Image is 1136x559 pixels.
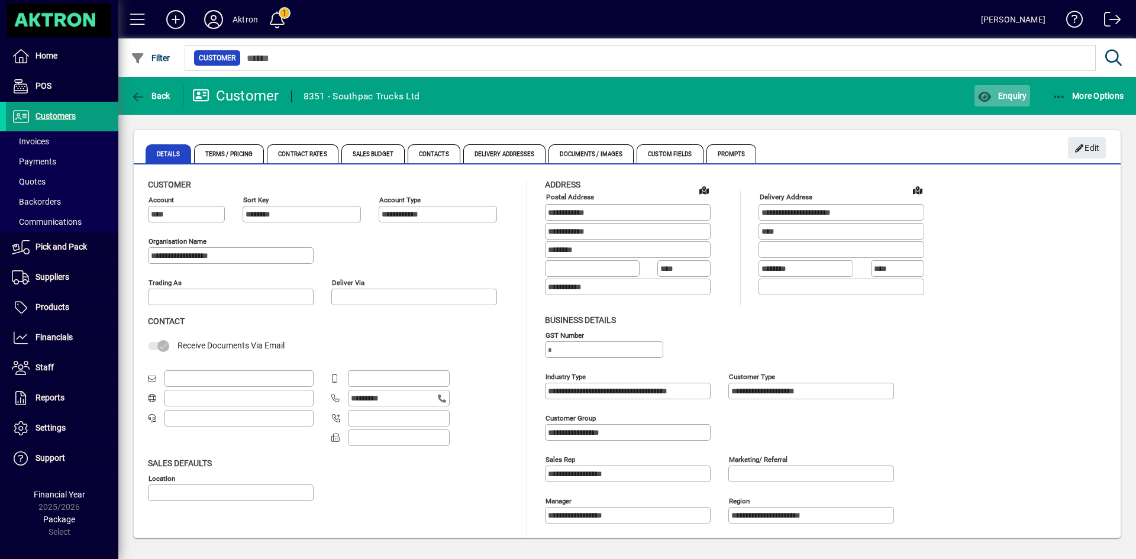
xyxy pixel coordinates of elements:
span: Receive Documents Via Email [177,341,285,350]
mat-label: GST Number [546,331,584,339]
a: Communications [6,212,118,232]
span: Edit [1074,138,1100,158]
button: Enquiry [974,85,1029,106]
button: Filter [128,47,173,69]
a: View on map [908,180,927,199]
mat-label: Marketing/ Referral [729,455,788,463]
a: Financials [6,323,118,353]
mat-label: Customer type [729,372,775,380]
span: Payments [12,157,56,166]
a: Home [6,41,118,71]
a: Knowledge Base [1057,2,1083,41]
span: Contacts [408,144,460,163]
span: Terms / Pricing [194,144,264,163]
div: Customer [192,86,279,105]
span: Contact [148,316,185,326]
span: Settings [35,423,66,432]
span: Sales defaults [148,458,212,468]
span: POS [35,81,51,91]
a: Settings [6,413,118,443]
span: Home [35,51,57,60]
span: Backorders [12,197,61,206]
div: [PERSON_NAME] [981,10,1045,29]
span: Products [35,302,69,312]
span: Business details [545,315,616,325]
span: Back [131,91,170,101]
mat-label: Industry type [546,372,586,380]
a: Payments [6,151,118,172]
app-page-header-button: Back [118,85,183,106]
mat-label: Sales rep [546,455,575,463]
button: Edit [1068,137,1106,159]
a: POS [6,72,118,101]
mat-label: Deliver via [332,279,364,287]
mat-label: Account [149,196,174,204]
span: Reports [35,393,64,402]
span: Financials [35,332,73,342]
span: Financial Year [34,490,85,499]
span: Customer [199,52,235,64]
button: Add [157,9,195,30]
span: Filter [131,53,170,63]
a: Logout [1095,2,1121,41]
div: Aktron [233,10,258,29]
a: Products [6,293,118,322]
span: Prompts [706,144,757,163]
span: Suppliers [35,272,69,282]
span: Address [545,180,580,189]
span: Sales Budget [341,144,405,163]
mat-label: Region [729,496,750,505]
a: Invoices [6,131,118,151]
span: Quotes [12,177,46,186]
span: Staff [35,363,54,372]
span: Enquiry [977,91,1027,101]
span: Pick and Pack [35,242,87,251]
a: Quotes [6,172,118,192]
button: More Options [1049,85,1127,106]
a: Backorders [6,192,118,212]
mat-label: Location [149,474,175,482]
span: Communications [12,217,82,227]
mat-label: Sort key [243,196,269,204]
span: Custom Fields [637,144,703,163]
span: Support [35,453,65,463]
span: Delivery Addresses [463,144,546,163]
a: View on map [695,180,714,199]
span: More Options [1052,91,1124,101]
a: Staff [6,353,118,383]
a: Support [6,444,118,473]
span: Package [43,515,75,524]
span: Customer [148,180,191,189]
mat-label: Account Type [379,196,421,204]
span: Documents / Images [548,144,634,163]
a: Suppliers [6,263,118,292]
mat-label: Trading as [149,279,182,287]
div: 8351 - Southpac Trucks Ltd [304,87,420,106]
span: Details [146,144,191,163]
a: Reports [6,383,118,413]
mat-label: Organisation name [149,237,206,245]
span: Contract Rates [267,144,338,163]
mat-label: Customer group [546,413,596,422]
span: Customers [35,111,76,121]
button: Profile [195,9,233,30]
a: Pick and Pack [6,232,118,262]
span: Invoices [12,137,49,146]
mat-label: Manager [546,496,572,505]
button: Back [128,85,173,106]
